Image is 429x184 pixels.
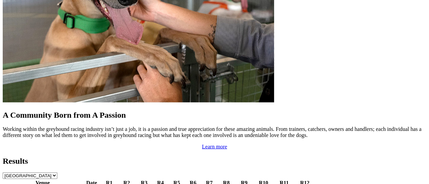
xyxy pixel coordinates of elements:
a: Learn more [202,144,227,149]
h2: A Community Born from A Passion [3,111,426,120]
p: Working within the greyhound racing industry isn’t just a job, it is a passion and true appreciat... [3,126,426,138]
h2: Results [3,157,426,166]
